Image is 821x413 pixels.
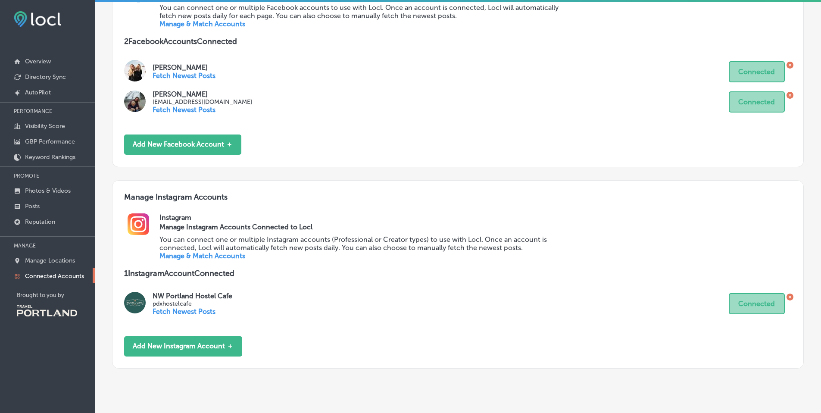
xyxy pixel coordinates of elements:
[159,223,570,231] h3: Manage Instagram Accounts Connected to Locl
[25,58,51,65] p: Overview
[124,37,792,46] p: 2 Facebook Accounts Connected
[25,122,65,130] p: Visibility Score
[25,203,40,210] p: Posts
[25,218,55,225] p: Reputation
[124,192,792,213] h3: Manage Instagram Accounts
[17,305,77,316] img: Travel Portland
[153,98,252,106] p: [EMAIL_ADDRESS][DOMAIN_NAME]
[25,187,71,194] p: Photos & Videos
[14,11,61,27] img: fda3e92497d09a02dc62c9cd864e3231.png
[25,153,75,161] p: Keyword Rankings
[729,293,785,314] button: Connected
[124,269,792,278] p: 1 Instagram Account Connected
[25,89,51,96] p: AutoPilot
[124,336,242,357] button: Add New Instagram Account ＋
[159,213,791,222] h2: Instagram
[153,90,252,98] p: [PERSON_NAME]
[17,292,95,298] p: Brought to you by
[153,292,232,300] p: NW Portland Hostel Cafe
[153,300,232,307] p: pdxhostelcafe
[159,3,570,20] p: You can connect one or multiple Facebook accounts to use with Locl. Once an account is connected,...
[159,235,570,252] p: You can connect one or multiple Instagram accounts (Professional or Creator types) to use with Lo...
[729,91,785,113] button: Connected
[25,138,75,145] p: GBP Performance
[159,20,245,28] a: Manage & Match Accounts
[25,73,66,81] p: Directory Sync
[25,272,84,280] p: Connected Accounts
[153,63,215,72] p: [PERSON_NAME]
[153,72,215,80] p: Fetch Newest Posts
[729,61,785,82] button: Connected
[159,252,245,260] a: Manage & Match Accounts
[25,257,75,264] p: Manage Locations
[153,307,232,316] p: Fetch Newest Posts
[124,135,241,155] button: Add New Facebook Account ＋
[153,106,252,114] p: Fetch Newest Posts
